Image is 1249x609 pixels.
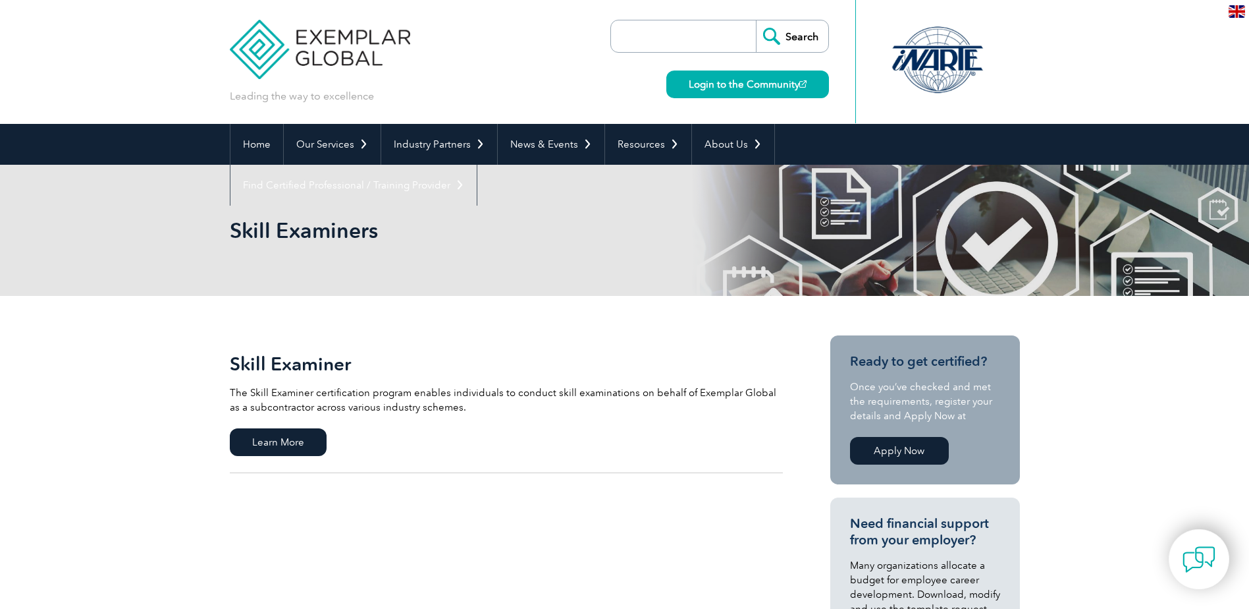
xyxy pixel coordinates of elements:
a: Login to the Community [666,71,829,98]
h3: Need financial support from your employer? [850,515,1000,548]
a: Find Certified Professional / Training Provider [230,165,477,206]
h1: Skill Examiners [230,217,735,243]
a: Resources [605,124,691,165]
h3: Ready to get certified? [850,353,1000,370]
a: Skill Examiner The Skill Examiner certification program enables individuals to conduct skill exam... [230,335,783,473]
p: The Skill Examiner certification program enables individuals to conduct skill examinations on beh... [230,386,783,415]
a: News & Events [498,124,604,165]
span: Learn More [230,428,327,456]
a: About Us [692,124,774,165]
img: open_square.png [799,80,807,88]
a: Apply Now [850,437,949,465]
img: en [1229,5,1245,18]
a: Our Services [284,124,381,165]
a: Industry Partners [381,124,497,165]
a: Home [230,124,283,165]
p: Once you’ve checked and met the requirements, register your details and Apply Now at [850,380,1000,423]
h2: Skill Examiner [230,353,783,374]
img: contact-chat.png [1183,543,1215,576]
p: Leading the way to excellence [230,89,374,103]
input: Search [756,20,828,52]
